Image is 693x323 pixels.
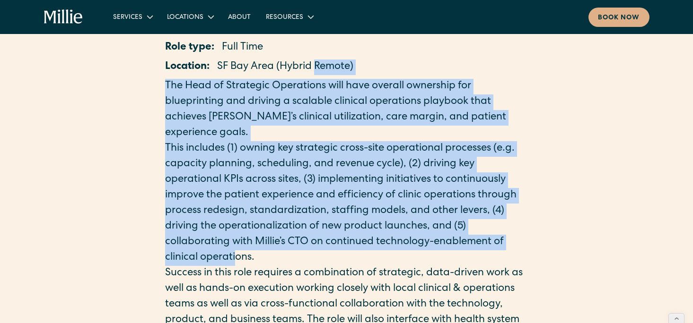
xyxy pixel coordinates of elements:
[598,13,640,23] div: Book now
[113,13,142,23] div: Services
[165,40,214,56] p: Role type:
[220,9,258,25] a: About
[266,13,303,23] div: Resources
[44,9,83,25] a: home
[222,40,263,56] p: Full Time
[258,9,320,25] div: Resources
[217,59,353,75] p: SF Bay Area (Hybrid Remote)
[165,59,210,75] p: Location:
[159,9,220,25] div: Locations
[105,9,159,25] div: Services
[165,141,528,266] p: This includes (1) owning key strategic cross-site operational processes (e.g. capacity planning, ...
[165,79,528,141] p: The Head of Strategic Operations will have overall ownership for blueprinting and driving a scala...
[167,13,203,23] div: Locations
[588,8,649,27] a: Book now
